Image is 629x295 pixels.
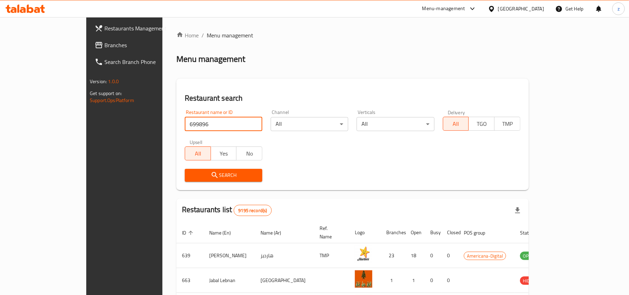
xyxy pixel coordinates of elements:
th: Closed [441,222,458,243]
span: Menu management [207,31,253,39]
h2: Restaurant search [185,93,520,103]
button: All [185,146,211,160]
span: Status [520,229,543,237]
input: Search for restaurant name or ID.. [185,117,262,131]
td: 0 [425,243,441,268]
th: Branches [381,222,405,243]
div: [GEOGRAPHIC_DATA] [498,5,544,13]
th: Logo [349,222,381,243]
label: Upsell [190,139,203,144]
span: TGO [471,119,492,129]
a: Restaurants Management [89,20,191,37]
span: Name (Ar) [261,229,290,237]
span: Name (En) [209,229,240,237]
h2: Menu management [176,53,245,65]
span: 1.0.0 [108,77,119,86]
td: 0 [441,268,458,293]
button: Yes [211,146,237,160]
span: Branches [104,41,186,49]
div: HIDDEN [520,276,541,285]
h2: Restaurants list [182,204,272,216]
span: z [617,5,620,13]
span: OPEN [520,252,537,260]
div: Export file [509,202,526,219]
td: 18 [405,243,425,268]
div: OPEN [520,252,537,260]
span: All [446,119,466,129]
span: All [188,149,208,159]
div: All [357,117,434,131]
a: Support.OpsPlatform [90,96,134,105]
button: No [236,146,262,160]
button: Search [185,169,262,182]
span: ID [182,229,195,237]
a: Branches [89,37,191,53]
span: Restaurants Management [104,24,186,33]
span: POS group [464,229,494,237]
td: [GEOGRAPHIC_DATA] [255,268,314,293]
div: All [271,117,348,131]
img: Jabal Lebnan [355,270,372,288]
span: Version: [90,77,107,86]
button: TGO [468,117,495,131]
td: Jabal Lebnan [204,268,255,293]
span: HIDDEN [520,277,541,285]
th: Busy [425,222,441,243]
span: No [239,149,259,159]
button: All [443,117,469,131]
span: Search [190,171,257,180]
span: Americana-Digital [464,252,506,260]
td: هارديز [255,243,314,268]
td: 0 [425,268,441,293]
div: Total records count [234,205,271,216]
span: Ref. Name [320,224,341,241]
span: Get support on: [90,89,122,98]
td: TMP [314,243,349,268]
li: / [202,31,204,39]
div: Menu-management [422,5,465,13]
img: Hardee's [355,245,372,263]
span: 9195 record(s) [234,207,271,214]
th: Open [405,222,425,243]
a: Search Branch Phone [89,53,191,70]
span: TMP [497,119,518,129]
td: 0 [441,243,458,268]
nav: breadcrumb [176,31,529,39]
td: 1 [405,268,425,293]
button: TMP [494,117,520,131]
label: Delivery [448,110,465,115]
td: [PERSON_NAME] [204,243,255,268]
span: Search Branch Phone [104,58,186,66]
td: 23 [381,243,405,268]
td: 1 [381,268,405,293]
span: Yes [214,149,234,159]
